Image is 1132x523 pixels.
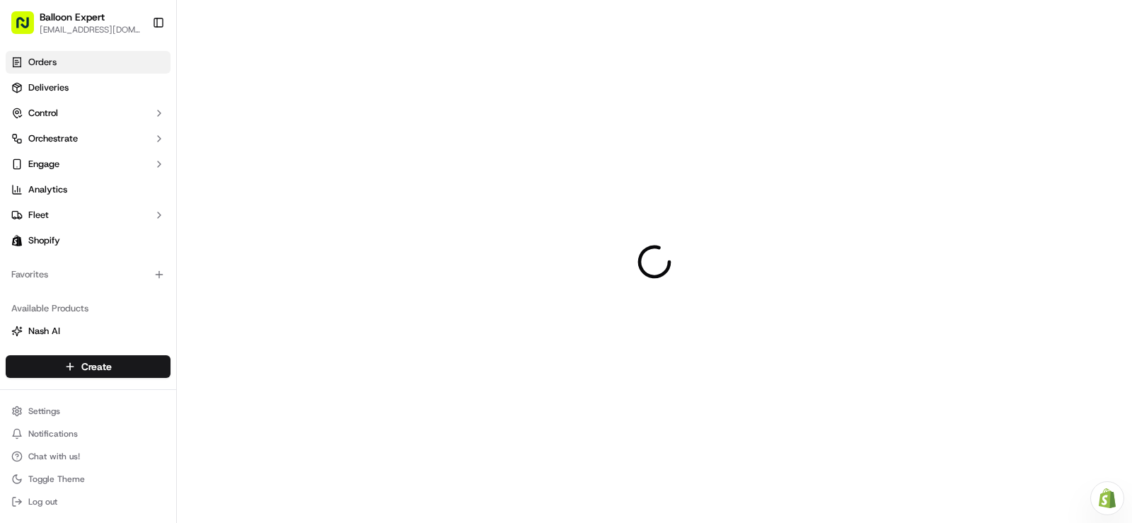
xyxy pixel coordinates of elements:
[28,107,58,120] span: Control
[28,183,67,196] span: Analytics
[6,102,171,125] button: Control
[6,263,171,286] div: Favorites
[6,401,171,421] button: Settings
[28,496,57,507] span: Log out
[11,325,165,338] a: Nash AI
[40,24,141,35] button: [EMAIL_ADDRESS][DOMAIN_NAME]
[28,158,59,171] span: Engage
[6,153,171,176] button: Engage
[6,6,146,40] button: Balloon Expert[EMAIL_ADDRESS][DOMAIN_NAME]
[6,447,171,466] button: Chat with us!
[28,325,60,338] span: Nash AI
[6,469,171,489] button: Toggle Theme
[28,473,85,485] span: Toggle Theme
[28,132,78,145] span: Orchestrate
[11,235,23,246] img: Shopify logo
[28,234,60,247] span: Shopify
[6,204,171,226] button: Fleet
[6,127,171,150] button: Orchestrate
[6,320,171,343] button: Nash AI
[40,10,105,24] button: Balloon Expert
[81,360,112,374] span: Create
[6,492,171,512] button: Log out
[28,209,49,222] span: Fleet
[28,56,57,69] span: Orders
[6,76,171,99] a: Deliveries
[6,424,171,444] button: Notifications
[28,406,60,417] span: Settings
[28,451,80,462] span: Chat with us!
[6,229,171,252] a: Shopify
[6,297,171,320] div: Available Products
[6,178,171,201] a: Analytics
[6,355,171,378] button: Create
[28,428,78,439] span: Notifications
[28,81,69,94] span: Deliveries
[6,51,171,74] a: Orders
